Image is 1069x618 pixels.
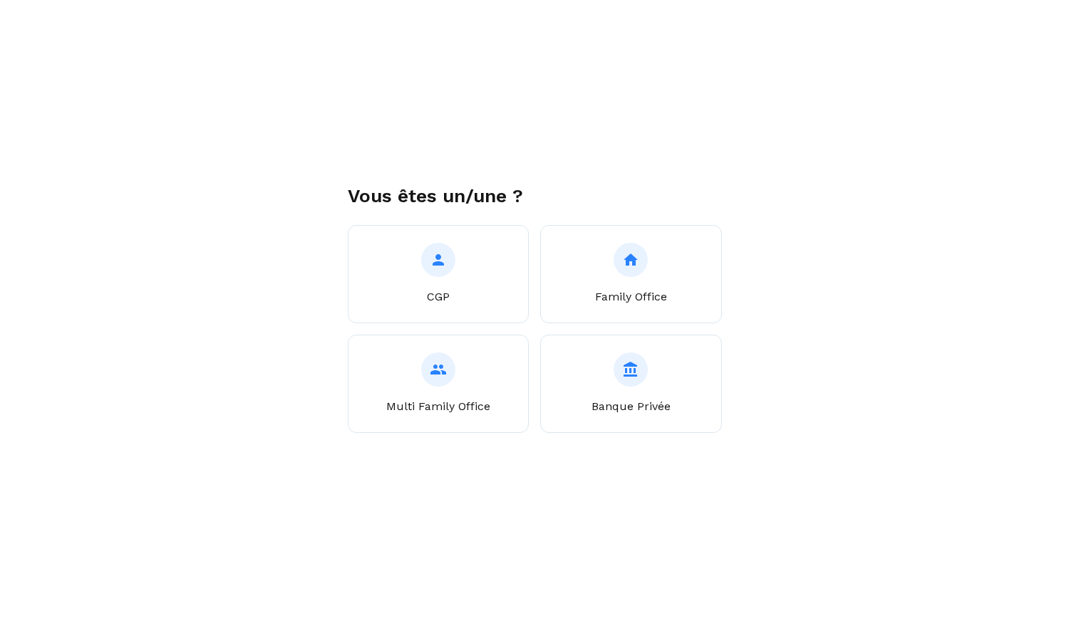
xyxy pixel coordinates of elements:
[386,398,490,415] p: Multi Family Office
[592,398,671,415] p: Banque Privée
[540,335,722,433] button: Banque Privée
[348,185,722,207] h1: Vous êtes un/une ?
[427,288,450,305] p: CGP
[540,225,722,323] button: Family Office
[595,288,667,305] p: Family Office
[348,335,530,433] button: Multi Family Office
[348,225,530,323] button: CGP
